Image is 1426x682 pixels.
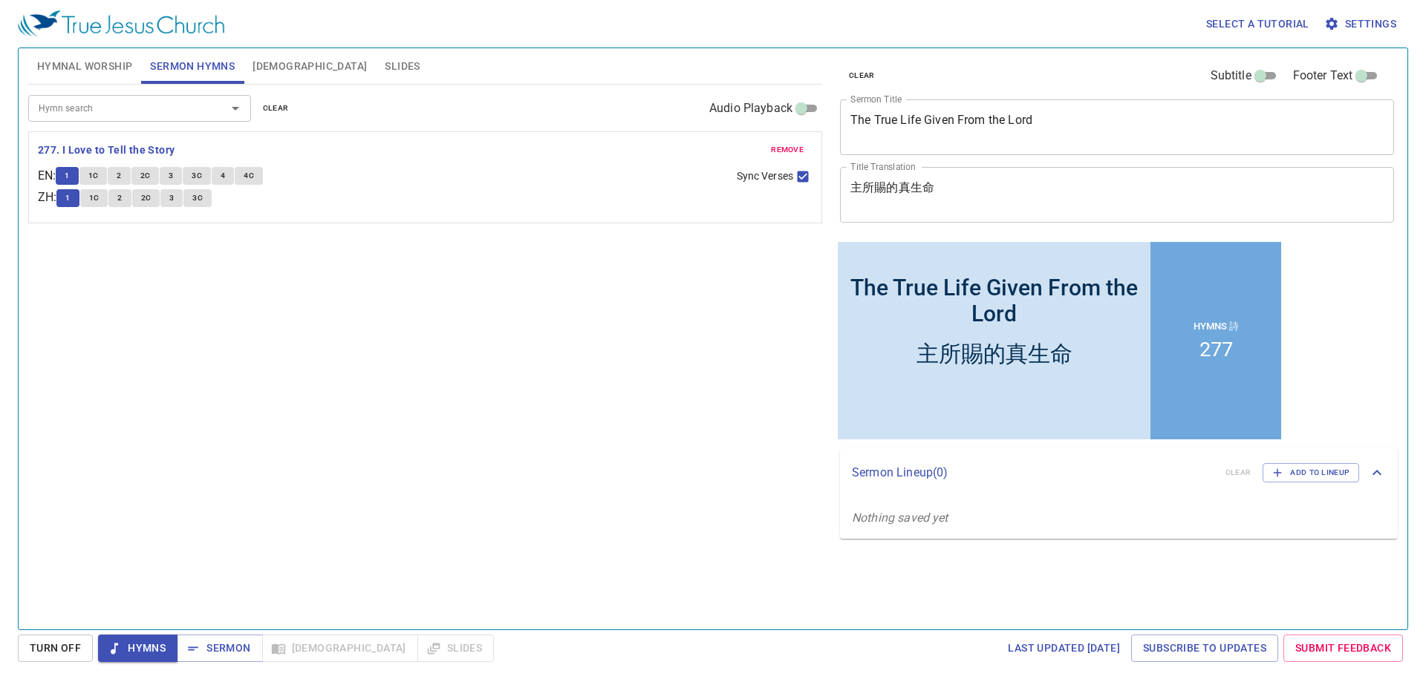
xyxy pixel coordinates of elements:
[108,189,131,207] button: 2
[189,639,250,658] span: Sermon
[235,167,263,185] button: 4C
[1206,15,1309,33] span: Select a tutorial
[169,169,173,183] span: 3
[850,113,1384,141] textarea: The True Life Given From the Lord
[1200,10,1315,38] button: Select a tutorial
[225,98,246,119] button: Open
[80,189,108,207] button: 1C
[88,169,99,183] span: 1C
[38,167,56,185] p: EN :
[132,189,160,207] button: 2C
[38,141,175,160] b: 277. I Love to Tell the Story
[38,188,56,206] p: ZH :
[65,191,70,205] span: 1
[852,464,1214,482] p: Sermon Lineup ( 0 )
[110,639,166,658] span: Hymns
[1002,635,1126,662] a: Last updated [DATE]
[183,189,212,207] button: 3C
[183,167,211,185] button: 3C
[117,191,122,205] span: 2
[18,635,93,662] button: Turn Off
[38,141,178,160] button: 277. I Love to Tell the Story
[1293,67,1353,85] span: Footer Text
[850,180,1384,209] textarea: 主所賜的真生命
[1283,635,1403,662] a: Submit Feedback
[177,635,262,662] button: Sermon
[1008,639,1120,658] span: Last updated [DATE]
[385,57,420,76] span: Slides
[849,69,875,82] span: clear
[89,191,100,205] span: 1C
[160,189,183,207] button: 3
[244,169,254,183] span: 4C
[18,10,224,37] img: True Jesus Church
[852,511,948,525] i: Nothing saved yet
[192,191,203,205] span: 3C
[1295,639,1391,658] span: Submit Feedback
[30,639,81,658] span: Turn Off
[1327,15,1396,33] span: Settings
[221,169,225,183] span: 4
[140,169,151,183] span: 2C
[141,191,152,205] span: 2C
[56,189,79,207] button: 1
[37,57,133,76] span: Hymnal Worship
[1143,639,1266,658] span: Subscribe to Updates
[840,67,884,85] button: clear
[254,99,298,117] button: clear
[192,169,202,183] span: 3C
[1211,67,1251,85] span: Subtitle
[56,167,78,185] button: 1
[1321,10,1402,38] button: Settings
[834,238,1285,443] iframe: from-child
[131,167,160,185] button: 2C
[737,168,793,184] span: Sync Verses
[160,167,182,185] button: 3
[150,57,235,76] span: Sermon Hymns
[253,57,367,76] span: [DEMOGRAPHIC_DATA]
[840,448,1398,497] div: Sermon Lineup(0)clearAdd to Lineup
[1272,466,1350,479] span: Add to Lineup
[212,167,234,185] button: 4
[1131,635,1278,662] a: Subscribe to Updates
[762,141,813,159] button: remove
[117,169,121,183] span: 2
[79,167,108,185] button: 1C
[98,635,178,662] button: Hymns
[263,102,289,115] span: clear
[169,191,174,205] span: 3
[1263,463,1359,482] button: Add to Lineup
[65,169,69,183] span: 1
[709,99,792,117] span: Audio Playback
[108,167,130,185] button: 2
[771,143,804,157] span: remove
